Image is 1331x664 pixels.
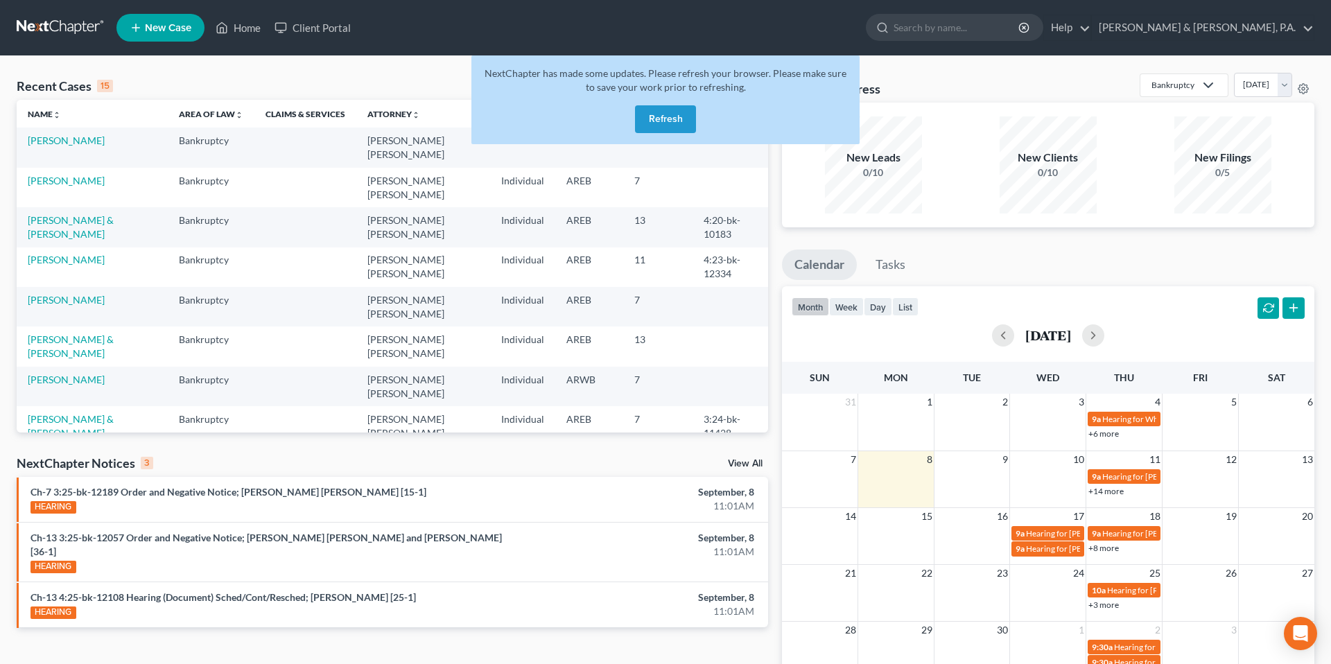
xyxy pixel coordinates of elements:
button: month [792,297,829,316]
span: Fri [1193,372,1208,383]
i: unfold_more [412,111,420,119]
span: 8 [925,451,934,468]
td: ARWB [555,367,623,406]
span: 25 [1148,565,1162,582]
a: Nameunfold_more [28,109,61,119]
td: Individual [490,367,555,406]
a: [PERSON_NAME] & [PERSON_NAME] [28,413,114,439]
td: 7 [623,168,693,207]
td: AREB [555,326,623,366]
span: 2 [1154,622,1162,638]
span: 5 [1230,394,1238,410]
button: Refresh [635,105,696,133]
td: 7 [623,406,693,446]
td: [PERSON_NAME] [PERSON_NAME] [356,326,490,366]
div: HEARING [31,606,76,619]
td: Bankruptcy [168,207,254,247]
button: week [829,297,864,316]
div: NextChapter Notices [17,455,153,471]
div: September, 8 [522,591,754,604]
span: 14 [844,508,858,525]
td: Bankruptcy [168,247,254,287]
div: 0/10 [1000,166,1097,180]
td: Bankruptcy [168,128,254,167]
td: [PERSON_NAME] [PERSON_NAME] [356,168,490,207]
span: 16 [995,508,1009,525]
td: 7 [623,367,693,406]
span: Sun [810,372,830,383]
td: 4:20-bk-10183 [693,207,768,247]
a: Calendar [782,250,857,280]
div: 11:01AM [522,545,754,559]
a: [PERSON_NAME] & [PERSON_NAME] [28,333,114,359]
td: Bankruptcy [168,287,254,326]
a: Tasks [863,250,918,280]
h2: [DATE] [1025,328,1071,342]
td: AREB [555,406,623,446]
a: Area of Lawunfold_more [179,109,243,119]
div: Bankruptcy [1151,79,1194,91]
span: Hearing for [PERSON_NAME] and [PERSON_NAME] [1026,543,1216,554]
td: 4:23-bk-12334 [693,247,768,287]
td: Individual [490,207,555,247]
td: [PERSON_NAME] [PERSON_NAME] [356,247,490,287]
td: Bankruptcy [168,326,254,366]
span: 6 [1306,394,1314,410]
span: 24 [1072,565,1086,582]
span: Mon [884,372,908,383]
div: 11:01AM [522,499,754,513]
span: 13 [1300,451,1314,468]
span: 31 [844,394,858,410]
a: +8 more [1088,543,1119,553]
span: 9:30a [1092,642,1113,652]
span: 9a [1016,543,1025,554]
span: 27 [1300,565,1314,582]
span: 21 [844,565,858,582]
span: 3 [1077,394,1086,410]
td: Individual [490,406,555,446]
td: [PERSON_NAME] [PERSON_NAME] [356,207,490,247]
a: View All [728,459,763,469]
td: [PERSON_NAME] [PERSON_NAME] [356,128,490,167]
span: 9a [1016,528,1025,539]
a: [PERSON_NAME] [28,254,105,265]
a: [PERSON_NAME] [28,134,105,146]
a: [PERSON_NAME] & [PERSON_NAME], P.A. [1092,15,1314,40]
span: 15 [920,508,934,525]
span: 28 [844,622,858,638]
div: 0/5 [1174,166,1271,180]
span: New Case [145,23,191,33]
div: 15 [97,80,113,92]
td: 13 [623,326,693,366]
span: 10 [1072,451,1086,468]
td: Individual [490,287,555,326]
div: 3 [141,457,153,469]
button: day [864,297,892,316]
div: September, 8 [522,531,754,545]
span: Hearing for [PERSON_NAME] [1114,642,1222,652]
span: 1 [925,394,934,410]
a: [PERSON_NAME] [28,175,105,186]
span: 10a [1092,585,1106,595]
span: 23 [995,565,1009,582]
td: Bankruptcy [168,406,254,446]
td: Bankruptcy [168,168,254,207]
td: AREB [555,207,623,247]
a: Attorneyunfold_more [367,109,420,119]
span: Wed [1036,372,1059,383]
td: 3:24-bk-11428 [693,406,768,446]
div: New Filings [1174,150,1271,166]
span: Hearing for [PERSON_NAME] [1102,528,1210,539]
th: Claims & Services [254,100,356,128]
span: 26 [1224,565,1238,582]
td: 13 [623,207,693,247]
div: HEARING [31,501,76,514]
span: Thu [1114,372,1134,383]
i: unfold_more [53,111,61,119]
td: [PERSON_NAME] [PERSON_NAME] [356,406,490,446]
td: [PERSON_NAME] [PERSON_NAME] [356,367,490,406]
span: Sat [1268,372,1285,383]
div: September, 8 [522,485,754,499]
span: 4 [1154,394,1162,410]
div: New Leads [825,150,922,166]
